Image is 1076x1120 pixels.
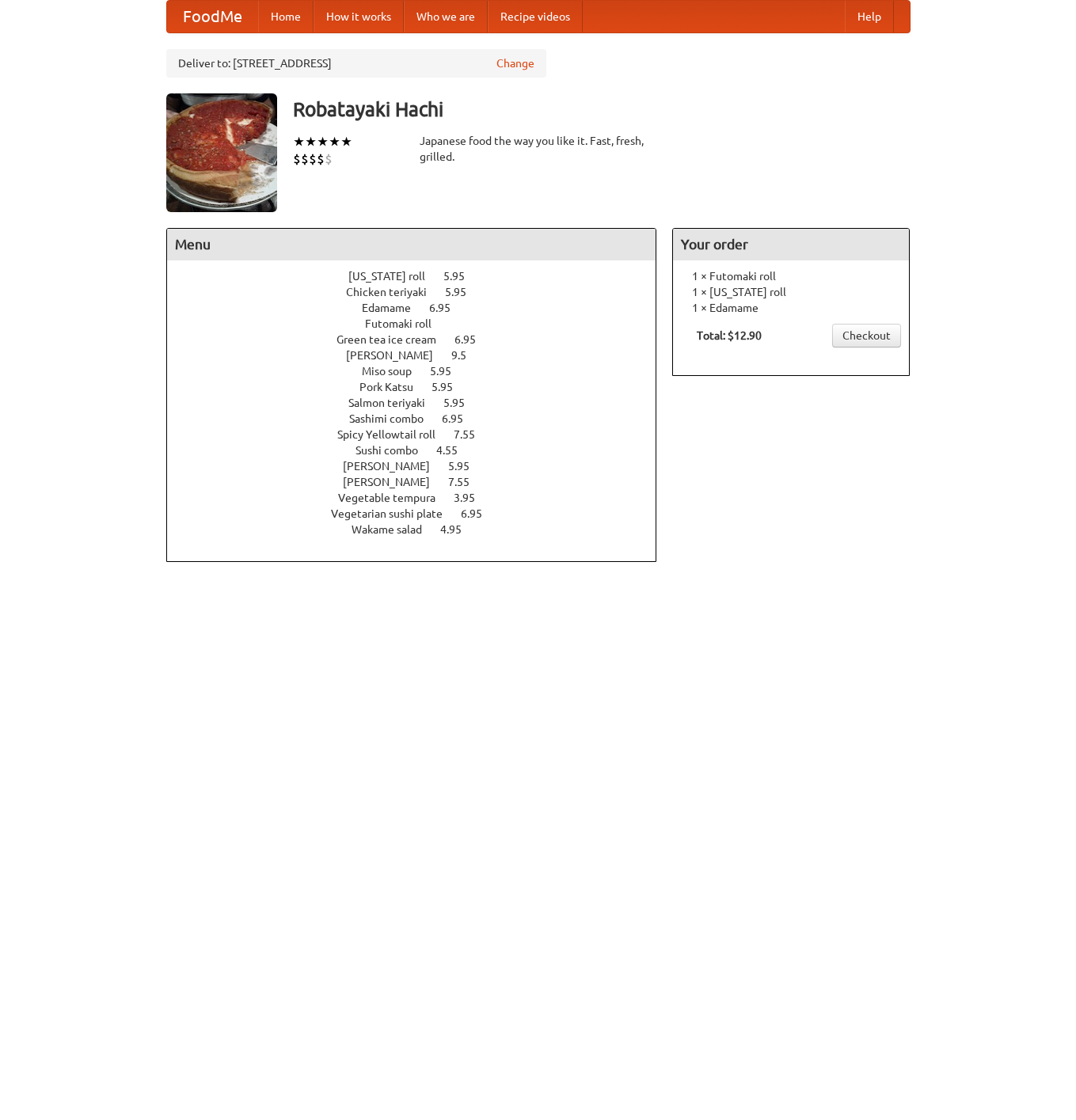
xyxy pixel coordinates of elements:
[343,460,499,473] a: [PERSON_NAME] 5.95
[362,365,481,378] a: Miso soup 5.95
[681,300,901,316] li: 1 × Edamame
[331,507,511,520] a: Vegetarian sushi plate 6.95
[362,302,480,314] a: Edamame 6.95
[359,381,429,393] span: Pork Katsu
[436,444,473,457] span: 4.55
[167,1,258,32] a: FoodMe
[343,476,446,488] span: [PERSON_NAME]
[445,286,482,298] span: 5.95
[167,229,656,260] h4: Menu
[496,55,534,71] a: Change
[346,286,496,298] a: Chicken teriyaki 5.95
[443,270,481,283] span: 5.95
[352,523,491,536] a: Wakame salad 4.95
[451,349,482,362] span: 9.5
[845,1,894,32] a: Help
[348,397,441,409] span: Salmon teriyaki
[440,523,477,536] span: 4.95
[331,507,458,520] span: Vegetarian sushi plate
[305,133,317,150] li: ★
[314,1,404,32] a: How it works
[461,507,498,520] span: 6.95
[432,381,469,393] span: 5.95
[293,133,305,150] li: ★
[348,270,494,283] a: [US_STATE] roll 5.95
[338,492,504,504] a: Vegetable tempura 3.95
[343,460,446,473] span: [PERSON_NAME]
[404,1,488,32] a: Who we are
[348,397,494,409] a: Salmon teriyaki 5.95
[325,150,333,168] li: $
[832,324,901,347] a: Checkout
[681,284,901,300] li: 1 × [US_STATE] roll
[349,412,492,425] a: Sashimi combo 6.95
[362,302,427,314] span: Edamame
[301,150,309,168] li: $
[337,428,504,441] a: Spicy Yellowtail roll 7.55
[448,460,485,473] span: 5.95
[309,150,317,168] li: $
[336,333,452,346] span: Green tea ice cream
[355,444,434,457] span: Sushi combo
[166,93,277,212] img: angular.jpg
[166,49,546,78] div: Deliver to: [STREET_ADDRESS]
[348,270,441,283] span: [US_STATE] roll
[346,349,449,362] span: [PERSON_NAME]
[293,93,911,125] h3: Robatayaki Hachi
[362,365,428,378] span: Miso soup
[340,133,352,150] li: ★
[336,333,505,346] a: Green tea ice cream 6.95
[454,492,491,504] span: 3.95
[293,150,301,168] li: $
[673,229,909,260] h4: Your order
[448,476,485,488] span: 7.55
[329,133,340,150] li: ★
[355,444,487,457] a: Sushi combo 4.55
[317,150,325,168] li: $
[352,523,438,536] span: Wakame salad
[258,1,314,32] a: Home
[365,317,447,330] span: Futomaki roll
[429,302,466,314] span: 6.95
[443,397,481,409] span: 5.95
[488,1,583,32] a: Recipe videos
[365,317,477,330] a: Futomaki roll
[346,349,496,362] a: [PERSON_NAME] 9.5
[697,329,762,342] b: Total: $12.90
[454,333,492,346] span: 6.95
[442,412,479,425] span: 6.95
[420,133,657,165] div: Japanese food the way you like it. Fast, fresh, grilled.
[359,381,482,393] a: Pork Katsu 5.95
[349,412,439,425] span: Sashimi combo
[317,133,329,150] li: ★
[337,428,451,441] span: Spicy Yellowtail roll
[454,428,491,441] span: 7.55
[343,476,499,488] a: [PERSON_NAME] 7.55
[430,365,467,378] span: 5.95
[681,268,901,284] li: 1 × Futomaki roll
[338,492,451,504] span: Vegetable tempura
[346,286,443,298] span: Chicken teriyaki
